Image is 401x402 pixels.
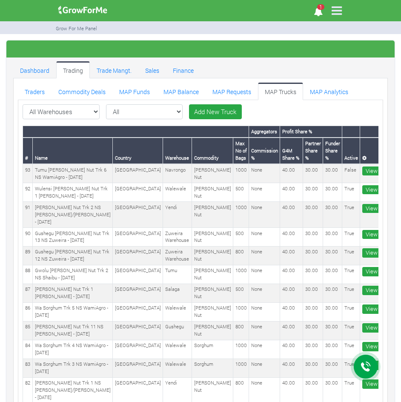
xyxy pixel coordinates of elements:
td: 30.00 [323,164,342,183]
td: 30.00 [303,164,323,183]
td: Zuweira Warehouse [163,246,192,265]
a: Sales [138,61,166,78]
td: [PERSON_NAME] Nut [192,228,233,247]
td: 84 [23,340,33,359]
td: [PERSON_NAME] Nut [192,183,233,202]
th: # [23,138,33,164]
td: Yendi [163,202,192,228]
td: 30.00 [323,183,342,202]
td: 87 [23,284,33,302]
td: 1000 [233,202,249,228]
a: MAP Requests [206,83,258,100]
td: Zuweira Warehouse [163,228,192,247]
td: [PERSON_NAME] Nut [192,202,233,228]
td: 500 [233,284,249,302]
td: [PERSON_NAME] Nut [192,321,233,340]
small: Grow For Me Panel [56,25,97,32]
td: 85 [23,321,33,340]
td: [PERSON_NAME] Nut Trk 11 NS [PERSON_NAME] - [DATE] [33,321,113,340]
a: Traders [18,83,52,100]
td: [PERSON_NAME] Nut [192,265,233,284]
td: Navrongo [163,164,192,183]
td: 30.00 [323,202,342,228]
a: Finance [166,61,200,78]
td: 30.00 [303,340,323,359]
td: [GEOGRAPHIC_DATA] [113,246,163,265]
td: [GEOGRAPHIC_DATA] [113,183,163,202]
td: 93 [23,164,33,183]
td: 30.00 [303,359,323,377]
th: Partner Share % [303,138,323,164]
td: True [342,183,360,202]
th: Profit Share % [280,126,342,138]
a: View More [362,204,395,213]
td: [GEOGRAPHIC_DATA] [113,228,163,247]
a: View More [362,185,395,195]
td: Salaga [163,284,192,302]
td: 30.00 [323,246,342,265]
a: Trading [56,61,90,78]
th: Warehouse [163,138,192,164]
td: 800 [233,321,249,340]
td: 500 [233,183,249,202]
td: 30.00 [323,284,342,302]
th: Name [33,138,113,164]
td: Gushegu [PERSON_NAME] Nut Trk 13 NS Zuweira - [DATE] [33,228,113,247]
td: 88 [23,265,33,284]
td: 30.00 [303,302,323,321]
td: 30.00 [303,228,323,247]
a: Trade Mangt. [90,61,138,78]
a: View More [362,230,395,239]
img: growforme image [55,2,110,19]
td: [GEOGRAPHIC_DATA] [113,321,163,340]
a: Add New Truck [189,104,242,120]
td: None [249,284,280,302]
td: 30.00 [323,321,342,340]
a: View More [362,379,395,389]
td: Wulensi [PERSON_NAME] Nut Trk 1 [PERSON_NAME] - [DATE] [33,183,113,202]
td: Walewale [163,183,192,202]
td: 30.00 [303,202,323,228]
td: True [342,284,360,302]
td: 500 [233,228,249,247]
td: 40.00 [280,246,303,265]
td: None [249,164,280,183]
a: View More [362,267,395,276]
td: True [342,202,360,228]
td: [PERSON_NAME] Nut [192,302,233,321]
td: Wa Sorghum Trk 3 NS WamiAgro - [DATE] [33,359,113,377]
td: True [342,302,360,321]
td: None [249,246,280,265]
td: 30.00 [323,340,342,359]
td: Walewale [163,340,192,359]
a: View More [362,342,395,351]
td: Sorghum [192,359,233,377]
td: Wa Sorghum Trk 4 NS WamiAgro - [DATE] [33,340,113,359]
td: 40.00 [280,302,303,321]
a: View More [362,286,395,295]
a: MAP Analytics [303,83,355,100]
td: 30.00 [323,228,342,247]
td: [PERSON_NAME] Nut Trk 2 NS [PERSON_NAME]/[PERSON_NAME] - [DATE] [33,202,113,228]
td: 30.00 [323,265,342,284]
td: None [249,265,280,284]
td: 90 [23,228,33,247]
th: Commission % [249,138,280,164]
td: True [342,359,360,377]
td: 1000 [233,265,249,284]
td: 40.00 [280,359,303,377]
td: Gwolu [PERSON_NAME] Nut Trk 2 NS Shaibu - [DATE] [33,265,113,284]
td: True [342,265,360,284]
td: [GEOGRAPHIC_DATA] [113,340,163,359]
td: 30.00 [303,265,323,284]
td: None [249,321,280,340]
th: Funder Share % [323,138,342,164]
td: [GEOGRAPHIC_DATA] [113,302,163,321]
td: True [342,340,360,359]
td: 40.00 [280,340,303,359]
td: 30.00 [303,321,323,340]
a: View More [362,304,395,314]
td: [PERSON_NAME] Nut [192,164,233,183]
td: 40.00 [280,183,303,202]
td: 1000 [233,359,249,377]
